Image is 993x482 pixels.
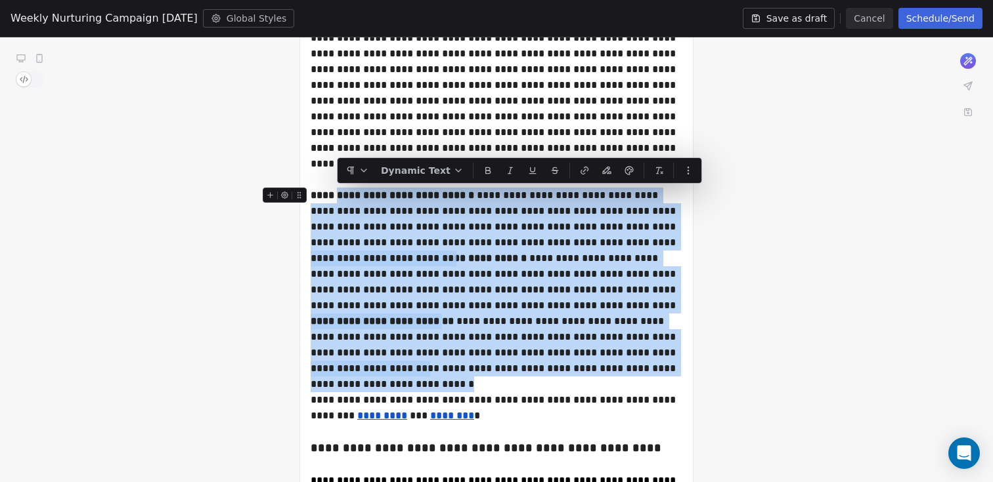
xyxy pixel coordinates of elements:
button: Global Styles [203,9,295,28]
div: Open Intercom Messenger [948,437,980,469]
span: Weekly Nurturing Campaign [DATE] [11,10,198,26]
button: Save as draft [743,8,835,29]
button: Schedule/Send [898,8,982,29]
button: Cancel [846,8,893,29]
button: Dynamic Text [376,161,469,180]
